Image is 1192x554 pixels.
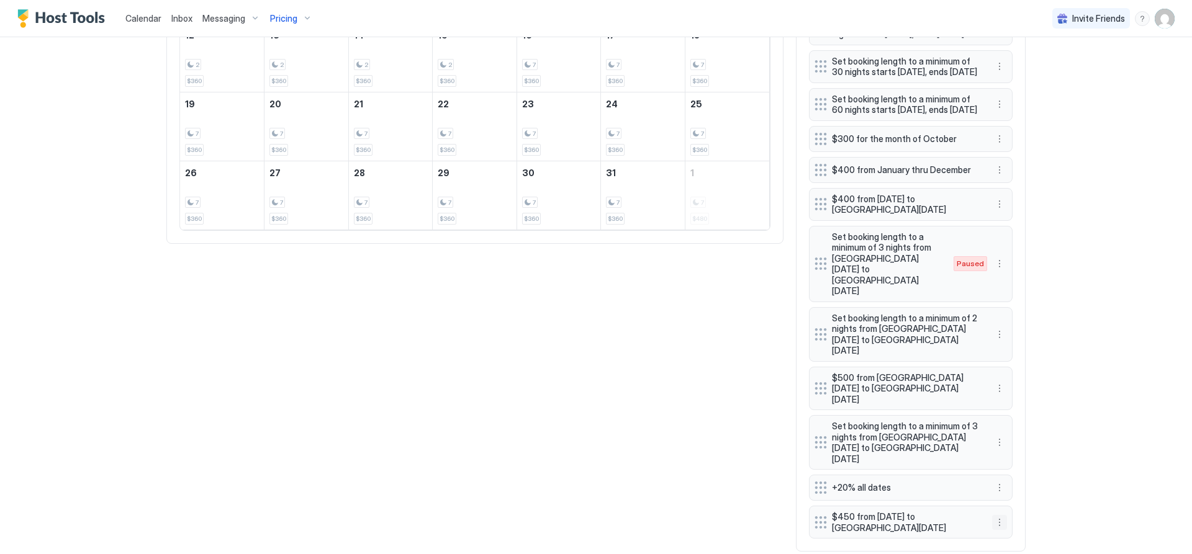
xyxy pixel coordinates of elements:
td: October 26, 2025 [180,161,264,230]
div: +20% all dates menu [809,475,1013,501]
span: 7 [533,199,536,207]
span: 7 [616,130,620,138]
td: October 28, 2025 [348,161,433,230]
span: $360 [187,77,202,85]
td: October 13, 2025 [264,23,349,92]
button: More options [992,480,1007,495]
td: October 19, 2025 [180,92,264,161]
div: menu [992,132,1007,146]
a: October 23, 2025 [517,92,601,115]
a: October 27, 2025 [264,161,348,184]
div: $400 from [DATE] to [GEOGRAPHIC_DATA][DATE] menu [809,188,1013,221]
td: October 21, 2025 [348,92,433,161]
span: 7 [701,130,704,138]
div: menu [992,327,1007,342]
div: $300 for the month of October menu [809,126,1013,152]
a: October 12, 2025 [180,24,264,47]
td: October 31, 2025 [601,161,685,230]
span: 21 [354,99,363,109]
span: $500 from [GEOGRAPHIC_DATA][DATE] to [GEOGRAPHIC_DATA][DATE] [832,372,980,405]
div: Set booking length to a minimum of 30 nights starts [DATE], ends [DATE] menu [809,50,1013,83]
a: October 30, 2025 [517,161,601,184]
button: More options [992,256,1007,271]
span: 17 [606,30,615,40]
td: October 20, 2025 [264,92,349,161]
span: 12 [185,30,194,40]
span: 7 [616,61,620,69]
span: 24 [606,99,618,109]
span: $360 [608,215,623,223]
div: $500 from [GEOGRAPHIC_DATA][DATE] to [GEOGRAPHIC_DATA][DATE] menu [809,367,1013,411]
td: October 24, 2025 [601,92,685,161]
a: October 19, 2025 [180,92,264,115]
span: Inbox [171,13,192,24]
div: menu [992,59,1007,74]
span: 2 [196,61,199,69]
span: Set booking length to a minimum of 3 nights from [GEOGRAPHIC_DATA][DATE] to [GEOGRAPHIC_DATA][DATE] [832,231,941,297]
a: October 29, 2025 [433,161,517,184]
span: $360 [524,215,539,223]
span: 19 [185,99,195,109]
span: 7 [196,199,199,207]
td: October 14, 2025 [348,23,433,92]
span: $360 [440,77,454,85]
span: $360 [608,77,623,85]
td: October 17, 2025 [601,23,685,92]
a: November 1, 2025 [685,161,769,184]
div: menu [992,256,1007,271]
span: Pricing [270,13,297,24]
a: October 24, 2025 [601,92,685,115]
span: 18 [690,30,700,40]
span: 1 [690,168,694,178]
span: $360 [524,77,539,85]
span: $360 [440,215,454,223]
td: November 1, 2025 [685,161,769,230]
div: Set booking length to a minimum of 2 nights from [GEOGRAPHIC_DATA][DATE] to [GEOGRAPHIC_DATA][DAT... [809,307,1013,362]
td: October 29, 2025 [433,161,517,230]
div: menu [992,515,1007,530]
td: October 16, 2025 [517,23,601,92]
span: $360 [524,146,539,154]
div: menu [992,163,1007,177]
span: 20 [269,99,281,109]
div: menu [992,197,1007,212]
span: 13 [269,30,279,40]
div: Host Tools Logo [17,9,111,28]
span: 16 [522,30,532,40]
span: 7 [364,199,368,207]
a: October 13, 2025 [264,24,348,47]
a: October 28, 2025 [349,161,433,184]
div: $400 from January thru December menu [809,157,1013,183]
span: 29 [438,168,449,178]
span: $360 [440,146,454,154]
a: October 26, 2025 [180,161,264,184]
span: 7 [616,199,620,207]
span: 7 [280,199,283,207]
a: October 18, 2025 [685,24,769,47]
span: $400 from [DATE] to [GEOGRAPHIC_DATA][DATE] [832,194,980,215]
span: Invite Friends [1072,13,1125,24]
span: Paused [957,258,984,269]
div: $450 from [DATE] to [GEOGRAPHIC_DATA][DATE] menu [809,506,1013,538]
span: Messaging [202,13,245,24]
div: User profile [1155,9,1175,29]
td: October 25, 2025 [685,92,769,161]
span: 31 [606,168,616,178]
span: 7 [533,130,536,138]
span: Set booking length to a minimum of 60 nights starts [DATE], ends [DATE] [832,94,980,115]
span: $360 [692,77,707,85]
button: More options [992,132,1007,146]
button: More options [992,327,1007,342]
span: 7 [448,199,451,207]
span: $450 from [DATE] to [GEOGRAPHIC_DATA][DATE] [832,511,980,533]
span: 22 [438,99,449,109]
span: 7 [533,61,536,69]
a: October 14, 2025 [349,24,433,47]
td: October 30, 2025 [517,161,601,230]
a: October 16, 2025 [517,24,601,47]
span: 28 [354,168,365,178]
span: $360 [356,215,371,223]
a: Calendar [125,12,161,25]
span: 27 [269,168,281,178]
button: More options [992,435,1007,450]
